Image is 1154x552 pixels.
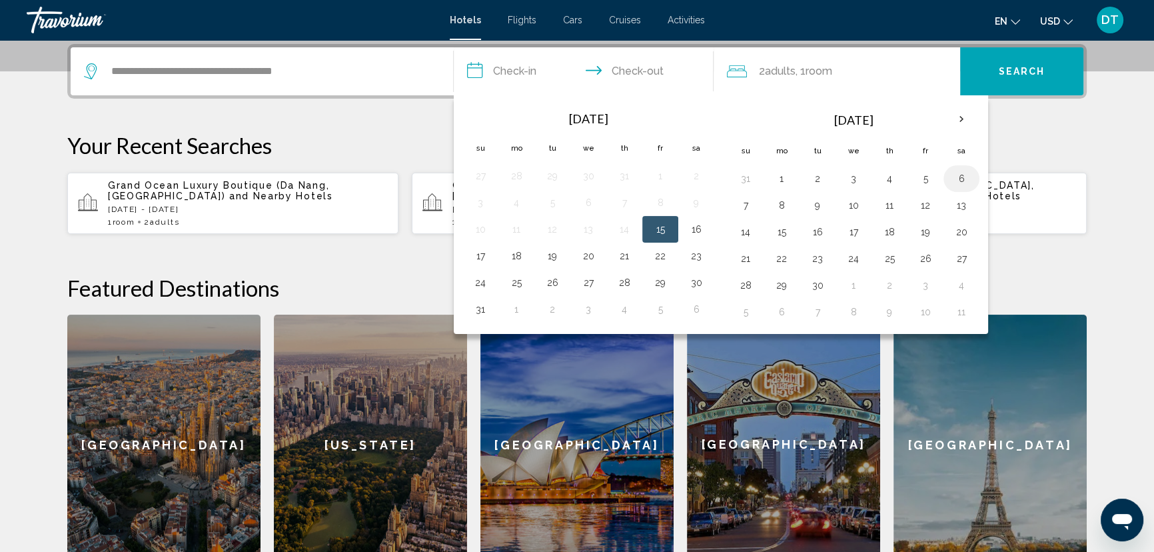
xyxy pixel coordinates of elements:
button: Day 20 [578,247,599,265]
a: Cars [563,15,582,25]
div: Search widget [71,47,1083,95]
span: 2 [144,217,179,227]
button: Day 23 [807,249,828,268]
button: Day 17 [470,247,491,265]
button: Day 20 [951,223,972,241]
button: Day 12 [915,196,936,215]
button: Day 5 [542,193,563,212]
button: Day 3 [470,193,491,212]
button: Day 9 [879,303,900,321]
button: Day 28 [614,273,635,292]
button: Change language [995,11,1020,31]
button: Day 11 [879,196,900,215]
button: Day 10 [915,303,936,321]
button: Grand Ocean Luxury Boutique (Da Nang, [GEOGRAPHIC_DATA]) and Nearby Hotels[DATE] - [DATE]1Room2Ad... [67,172,398,235]
button: Day 16 [807,223,828,241]
button: Day 29 [542,167,563,185]
button: Day 5 [735,303,756,321]
p: [DATE] - [DATE] [108,205,388,214]
p: Your Recent Searches [67,132,1087,159]
button: Day 21 [614,247,635,265]
button: Day 6 [771,303,792,321]
h2: Featured Destinations [67,275,1087,301]
button: Day 3 [578,300,599,319]
span: 1 [452,217,479,227]
button: Day 11 [506,220,527,239]
button: Day 8 [650,193,671,212]
button: Day 7 [735,196,756,215]
button: Day 11 [951,303,972,321]
button: Day 5 [915,169,936,188]
button: Day 1 [771,169,792,188]
button: Travelers: 2 adults, 0 children [714,47,960,95]
button: Day 4 [614,300,635,319]
button: Day 26 [915,249,936,268]
span: and Nearby Hotels [229,191,333,201]
button: Day 4 [879,169,900,188]
button: Day 10 [843,196,864,215]
button: Day 6 [951,169,972,188]
span: Cruises [609,15,641,25]
button: Change currency [1040,11,1073,31]
button: Day 19 [915,223,936,241]
span: Adults [150,217,179,227]
button: User Menu [1093,6,1127,34]
button: Day 26 [542,273,563,292]
button: Day 22 [650,247,671,265]
button: Day 12 [542,220,563,239]
button: Day 30 [686,273,707,292]
span: Adults [765,65,796,77]
button: Day 4 [951,276,972,295]
button: Grand Ocean Luxury Boutique (Da Nang, [GEOGRAPHIC_DATA]) and Nearby Hotels[DATE] - [DATE]1Room2Ad... [412,172,743,235]
button: Day 2 [879,276,900,295]
iframe: Button to launch messaging window [1101,499,1143,541]
button: Day 13 [578,220,599,239]
button: Day 9 [807,196,828,215]
button: Day 19 [542,247,563,265]
span: USD [1040,16,1060,27]
th: [DATE] [498,104,678,133]
button: Day 31 [735,169,756,188]
button: Check in and out dates [454,47,714,95]
button: Day 24 [470,273,491,292]
button: Day 14 [614,220,635,239]
button: Day 28 [735,276,756,295]
span: Flights [508,15,536,25]
button: Day 1 [506,300,527,319]
button: Next month [943,104,979,135]
th: [DATE] [764,104,943,136]
button: Day 2 [686,167,707,185]
button: Day 25 [879,249,900,268]
button: Day 14 [735,223,756,241]
button: Day 27 [951,249,972,268]
button: Day 8 [843,303,864,321]
button: Day 7 [807,303,828,321]
span: Search [999,67,1045,77]
button: Day 15 [650,220,671,239]
button: Day 17 [843,223,864,241]
button: Day 5 [650,300,671,319]
button: Day 9 [686,193,707,212]
button: Day 29 [771,276,792,295]
span: Grand Ocean Luxury Boutique (Da Nang, [GEOGRAPHIC_DATA]) [108,180,329,201]
a: Hotels [450,15,481,25]
button: Day 27 [578,273,599,292]
span: en [995,16,1007,27]
button: Search [960,47,1083,95]
button: Day 15 [771,223,792,241]
button: Day 3 [915,276,936,295]
button: Day 2 [542,300,563,319]
button: Day 30 [578,167,599,185]
span: Room [113,217,135,227]
button: Day 6 [686,300,707,319]
button: Day 25 [506,273,527,292]
button: Day 16 [686,220,707,239]
span: Room [806,65,832,77]
button: Day 7 [614,193,635,212]
span: Activities [668,15,705,25]
a: Travorium [27,7,436,33]
button: Day 31 [470,300,491,319]
button: Day 31 [614,167,635,185]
